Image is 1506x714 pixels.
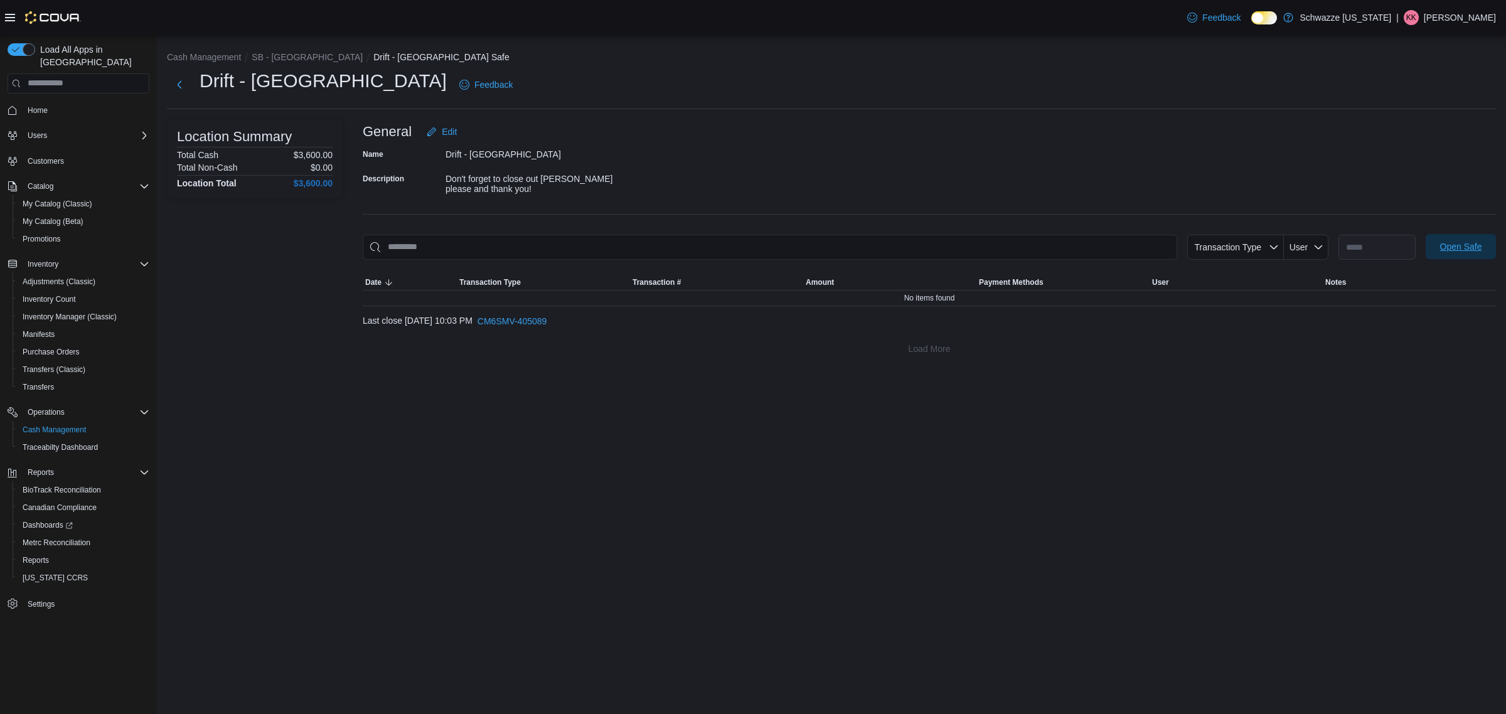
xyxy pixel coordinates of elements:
[13,551,154,569] button: Reports
[474,78,513,91] span: Feedback
[23,425,86,435] span: Cash Management
[167,52,241,62] button: Cash Management
[23,382,54,392] span: Transfers
[28,259,58,269] span: Inventory
[18,570,93,585] a: [US_STATE] CCRS
[35,43,149,68] span: Load All Apps in [GEOGRAPHIC_DATA]
[23,179,58,194] button: Catalog
[18,553,54,568] a: Reports
[23,503,97,513] span: Canadian Compliance
[363,124,412,139] h3: General
[365,277,382,287] span: Date
[167,51,1496,66] nav: An example of EuiBreadcrumbs
[630,275,803,290] button: Transaction #
[311,163,333,173] p: $0.00
[1251,11,1278,24] input: Dark Mode
[3,403,154,421] button: Operations
[13,290,154,308] button: Inventory Count
[459,277,521,287] span: Transaction Type
[177,150,218,160] h6: Total Cash
[1152,277,1169,287] span: User
[177,178,237,188] h4: Location Total
[18,362,149,377] span: Transfers (Classic)
[23,597,60,612] a: Settings
[13,326,154,343] button: Manifests
[363,235,1177,260] input: This is a search bar. As you type, the results lower in the page will automatically filter.
[18,362,90,377] a: Transfers (Classic)
[3,594,154,612] button: Settings
[1440,240,1482,253] span: Open Safe
[18,518,78,533] a: Dashboards
[23,538,90,548] span: Metrc Reconciliation
[23,485,101,495] span: BioTrack Reconciliation
[13,421,154,439] button: Cash Management
[18,422,149,437] span: Cash Management
[28,181,53,191] span: Catalog
[23,154,69,169] a: Customers
[1323,275,1496,290] button: Notes
[13,308,154,326] button: Inventory Manager (Classic)
[177,163,238,173] h6: Total Non-Cash
[18,422,91,437] a: Cash Management
[363,149,383,159] label: Name
[18,292,149,307] span: Inventory Count
[18,214,149,229] span: My Catalog (Beta)
[18,440,149,455] span: Traceabilty Dashboard
[23,520,73,530] span: Dashboards
[23,102,149,118] span: Home
[23,103,53,118] a: Home
[18,535,149,550] span: Metrc Reconciliation
[23,573,88,583] span: [US_STATE] CCRS
[1202,11,1241,24] span: Feedback
[294,150,333,160] p: $3,600.00
[18,196,97,211] a: My Catalog (Classic)
[3,127,154,144] button: Users
[1325,277,1346,287] span: Notes
[18,274,149,289] span: Adjustments (Classic)
[18,214,88,229] a: My Catalog (Beta)
[1182,5,1246,30] a: Feedback
[18,500,149,515] span: Canadian Compliance
[23,257,149,272] span: Inventory
[18,232,66,247] a: Promotions
[13,361,154,378] button: Transfers (Classic)
[23,234,61,244] span: Promotions
[18,482,106,498] a: BioTrack Reconciliation
[1150,275,1323,290] button: User
[18,327,60,342] a: Manifests
[200,68,447,93] h1: Drift - [GEOGRAPHIC_DATA]
[18,500,102,515] a: Canadian Compliance
[13,439,154,456] button: Traceabilty Dashboard
[363,336,1496,361] button: Load More
[177,129,292,144] h3: Location Summary
[457,275,630,290] button: Transaction Type
[18,380,149,395] span: Transfers
[633,277,681,287] span: Transaction #
[976,275,1150,290] button: Payment Methods
[18,292,81,307] a: Inventory Count
[3,152,154,170] button: Customers
[28,131,47,141] span: Users
[1426,234,1496,259] button: Open Safe
[23,405,70,420] button: Operations
[18,327,149,342] span: Manifests
[28,105,48,115] span: Home
[13,230,154,248] button: Promotions
[478,315,547,328] span: CM6SMV-405089
[23,128,52,143] button: Users
[294,178,333,188] h4: $3,600.00
[363,275,457,290] button: Date
[979,277,1044,287] span: Payment Methods
[23,257,63,272] button: Inventory
[373,52,510,62] button: Drift - [GEOGRAPHIC_DATA] Safe
[23,555,49,565] span: Reports
[28,467,54,477] span: Reports
[1290,242,1308,252] span: User
[23,329,55,339] span: Manifests
[1404,10,1419,25] div: Kyle Krueger
[23,199,92,209] span: My Catalog (Classic)
[13,516,154,534] a: Dashboards
[23,595,149,611] span: Settings
[18,440,103,455] a: Traceabilty Dashboard
[446,169,614,194] div: Don't forget to close out [PERSON_NAME] please and thank you!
